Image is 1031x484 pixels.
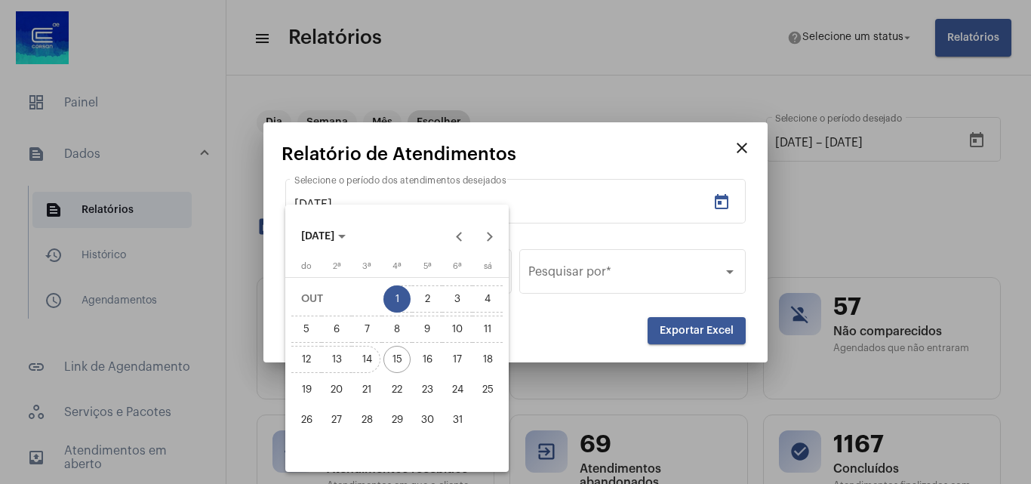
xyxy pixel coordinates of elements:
[475,221,505,251] button: Next month
[442,344,472,375] button: 17 de outubro de 2025
[301,231,334,242] span: [DATE]
[322,314,352,344] button: 6 de outubro de 2025
[444,316,471,343] div: 10
[353,346,380,373] div: 14
[383,316,411,343] div: 8
[414,376,441,403] div: 23
[383,346,411,373] div: 15
[382,314,412,344] button: 8 de outubro de 2025
[291,405,322,435] button: 26 de outubro de 2025
[362,262,371,270] span: 3ª
[444,285,471,313] div: 3
[412,375,442,405] button: 23 de outubro de 2025
[382,284,412,314] button: 1 de outubro de 2025
[383,285,411,313] div: 1
[352,375,382,405] button: 21 de outubro de 2025
[414,285,441,313] div: 2
[414,316,441,343] div: 9
[382,405,412,435] button: 29 de outubro de 2025
[291,375,322,405] button: 19 de outubro de 2025
[445,221,475,251] button: Previous month
[474,376,501,403] div: 25
[442,375,472,405] button: 24 de outubro de 2025
[291,284,382,314] td: OUT
[352,405,382,435] button: 28 de outubro de 2025
[323,406,350,433] div: 27
[392,262,402,270] span: 4ª
[293,346,320,373] div: 12
[472,375,503,405] button: 25 de outubro de 2025
[444,406,471,433] div: 31
[412,405,442,435] button: 30 de outubro de 2025
[472,344,503,375] button: 18 de outubro de 2025
[353,316,380,343] div: 7
[353,406,380,433] div: 28
[474,285,501,313] div: 4
[414,346,441,373] div: 16
[383,376,411,403] div: 22
[472,314,503,344] button: 11 de outubro de 2025
[484,262,492,270] span: sá
[444,346,471,373] div: 17
[472,284,503,314] button: 4 de outubro de 2025
[352,314,382,344] button: 7 de outubro de 2025
[291,314,322,344] button: 5 de outubro de 2025
[382,344,412,375] button: 15 de outubro de 2025
[322,344,352,375] button: 13 de outubro de 2025
[382,375,412,405] button: 22 de outubro de 2025
[412,314,442,344] button: 9 de outubro de 2025
[323,376,350,403] div: 20
[412,284,442,314] button: 2 de outubro de 2025
[444,376,471,403] div: 24
[333,262,341,270] span: 2ª
[323,346,350,373] div: 13
[289,221,358,251] button: Choose month and year
[353,376,380,403] div: 21
[442,314,472,344] button: 10 de outubro de 2025
[474,316,501,343] div: 11
[322,405,352,435] button: 27 de outubro de 2025
[352,344,382,375] button: 14 de outubro de 2025
[323,316,350,343] div: 6
[293,316,320,343] div: 5
[442,405,472,435] button: 31 de outubro de 2025
[414,406,441,433] div: 30
[293,406,320,433] div: 26
[301,262,312,270] span: do
[453,262,462,270] span: 6ª
[291,344,322,375] button: 12 de outubro de 2025
[474,346,501,373] div: 18
[423,262,432,270] span: 5ª
[412,344,442,375] button: 16 de outubro de 2025
[322,375,352,405] button: 20 de outubro de 2025
[442,284,472,314] button: 3 de outubro de 2025
[293,376,320,403] div: 19
[383,406,411,433] div: 29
